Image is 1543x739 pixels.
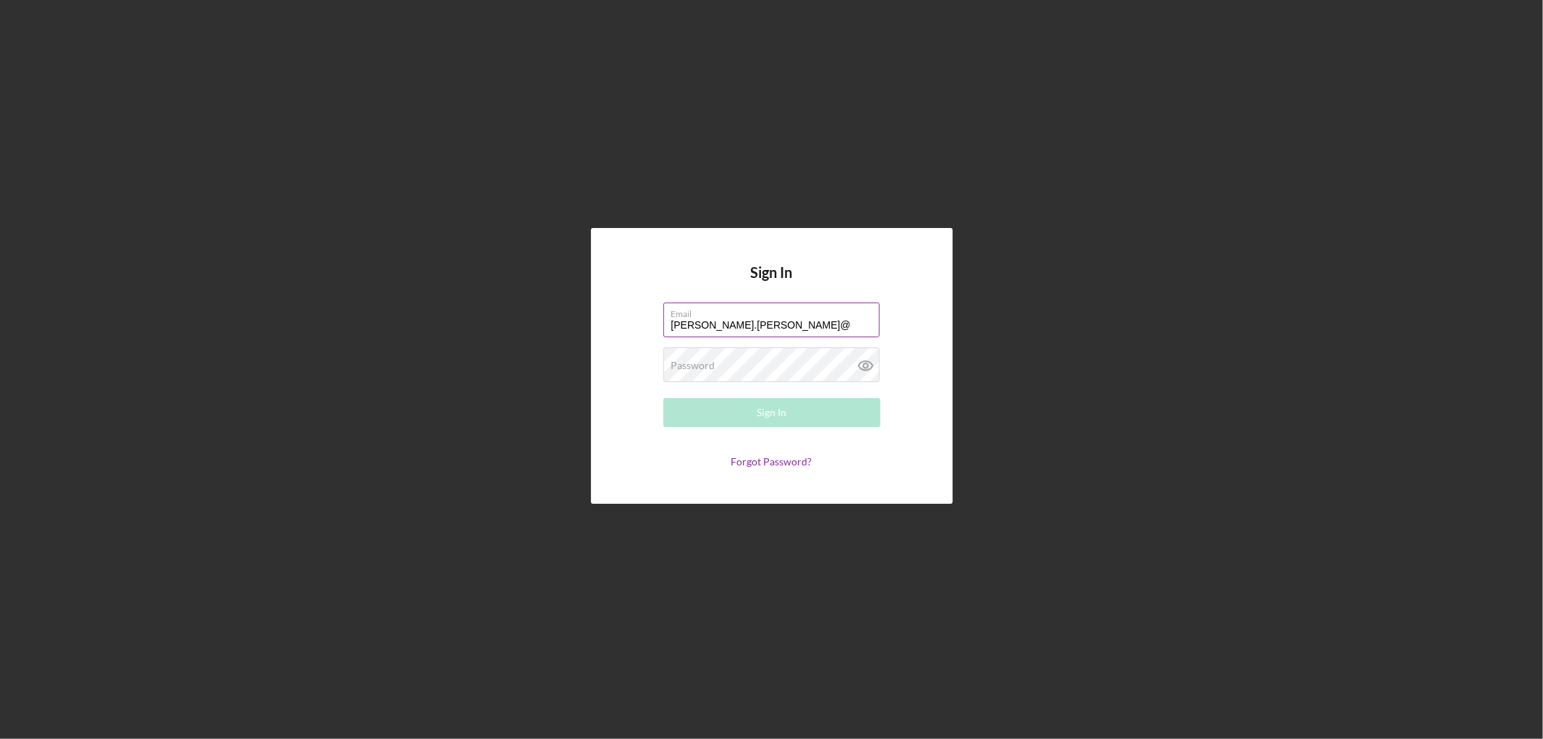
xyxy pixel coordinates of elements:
[751,264,793,303] h4: Sign In
[671,360,715,371] label: Password
[757,398,786,427] div: Sign In
[671,303,880,319] label: Email
[731,455,812,468] a: Forgot Password?
[663,398,880,427] button: Sign In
